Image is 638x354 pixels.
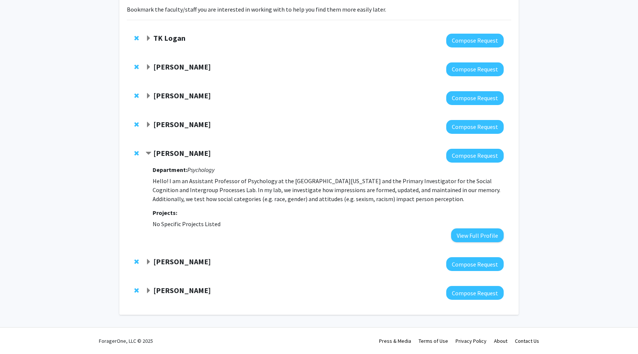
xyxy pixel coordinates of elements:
button: Compose Request to Jennifer Scarduzio [446,286,504,300]
span: Remove Joseph Hammer from bookmarks [134,64,139,70]
span: Remove Sarah Geegan from bookmarks [134,259,139,265]
button: Compose Request to Sarah Geegan [446,257,504,271]
strong: [PERSON_NAME] [153,120,211,129]
strong: [PERSON_NAME] [153,148,211,158]
button: Compose Request to Jessica Bray [446,149,504,163]
span: Expand TK Logan Bookmark [146,36,151,41]
span: Remove Thomas Zentall from bookmarks [134,93,139,99]
strong: [PERSON_NAME] [153,62,211,71]
button: Compose Request to TK Logan [446,34,504,47]
p: Hello! I am an Assistant Professor of Psychology at the [GEOGRAPHIC_DATA][US_STATE] and the Prima... [153,176,504,203]
span: Remove Kathryn Showalter from bookmarks [134,121,139,127]
span: Expand Sarah Geegan Bookmark [146,259,151,265]
strong: [PERSON_NAME] [153,91,211,100]
strong: [PERSON_NAME] [153,286,211,295]
span: No Specific Projects Listed [153,220,221,228]
a: Contact Us [515,338,539,344]
span: Expand Kathryn Showalter Bookmark [146,122,151,128]
button: Compose Request to Thomas Zentall [446,91,504,105]
iframe: Chat [6,320,32,348]
span: Remove Jessica Bray from bookmarks [134,150,139,156]
a: Press & Media [379,338,411,344]
a: Privacy Policy [456,338,487,344]
i: Psychology [187,166,215,173]
span: Remove Jennifer Scarduzio from bookmarks [134,287,139,293]
button: View Full Profile [451,228,504,242]
a: Terms of Use [419,338,448,344]
span: Expand Jennifer Scarduzio Bookmark [146,288,151,294]
span: Expand Joseph Hammer Bookmark [146,64,151,70]
strong: TK Logan [153,33,185,43]
a: About [494,338,507,344]
button: Compose Request to Kathryn Showalter [446,120,504,134]
div: ForagerOne, LLC © 2025 [99,328,153,354]
p: Bookmark the faculty/staff you are interested in working with to help you find them more easily l... [127,5,511,14]
strong: [PERSON_NAME] [153,257,211,266]
span: Contract Jessica Bray Bookmark [146,151,151,157]
span: Expand Thomas Zentall Bookmark [146,93,151,99]
strong: Department: [153,166,187,173]
button: Compose Request to Joseph Hammer [446,62,504,76]
strong: Projects: [153,209,177,216]
span: Remove TK Logan from bookmarks [134,35,139,41]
